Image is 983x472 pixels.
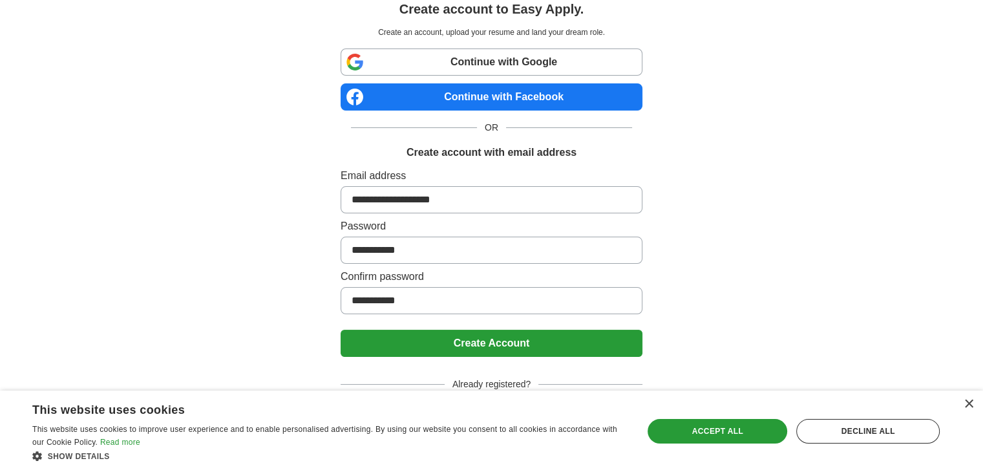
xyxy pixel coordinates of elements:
label: Confirm password [341,269,642,284]
label: Email address [341,168,642,184]
span: Already registered? [445,378,538,391]
span: Show details [48,452,110,461]
div: Close [964,400,973,409]
span: This website uses cookies to improve user experience and to enable personalised advertising. By u... [32,425,617,447]
button: Create Account [341,330,642,357]
a: Continue with Facebook [341,83,642,111]
a: Continue with Google [341,48,642,76]
span: OR [477,121,506,134]
label: Password [341,219,642,234]
a: Read more, opens a new window [100,438,140,447]
div: Decline all [796,419,940,444]
div: Accept all [648,419,787,444]
div: This website uses cookies [32,398,593,418]
h1: Create account with email address [407,145,576,160]
p: Create an account, upload your resume and land your dream role. [343,27,640,38]
div: Show details [32,449,625,462]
